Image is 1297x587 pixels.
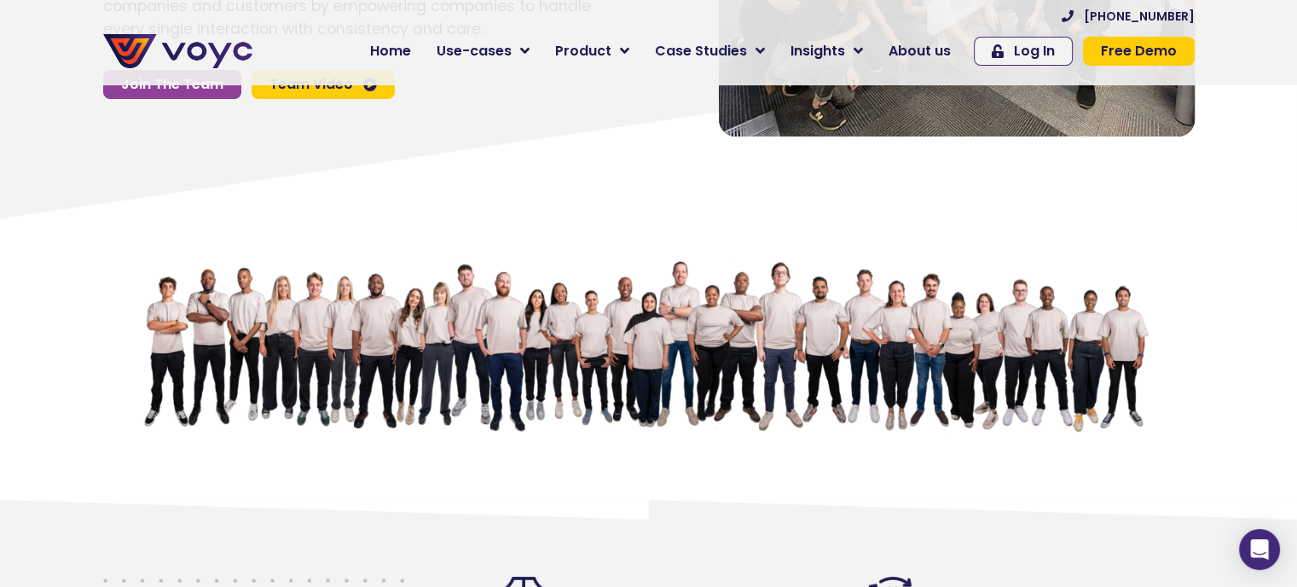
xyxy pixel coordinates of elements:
a: About us [876,34,964,68]
span: Insights [790,41,845,61]
span: Case Studies [655,41,747,61]
span: Log In [1014,44,1055,58]
a: Insights [778,34,876,68]
span: Free Demo [1101,44,1177,58]
span: Use-cases [437,41,512,61]
a: Use-cases [424,34,542,68]
img: voyc-full-logo [103,34,252,68]
div: Open Intercom Messenger [1239,529,1280,570]
a: [PHONE_NUMBER] [1062,10,1195,22]
a: Home [357,34,424,68]
a: Free Demo [1083,37,1195,66]
a: Product [542,34,642,68]
a: Case Studies [642,34,778,68]
a: Log In [974,37,1073,66]
span: Product [555,41,611,61]
span: Home [370,41,411,61]
span: About us [889,41,951,61]
span: Team Video [269,78,353,91]
span: Join The Team [121,78,223,91]
span: [PHONE_NUMBER] [1084,10,1195,22]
